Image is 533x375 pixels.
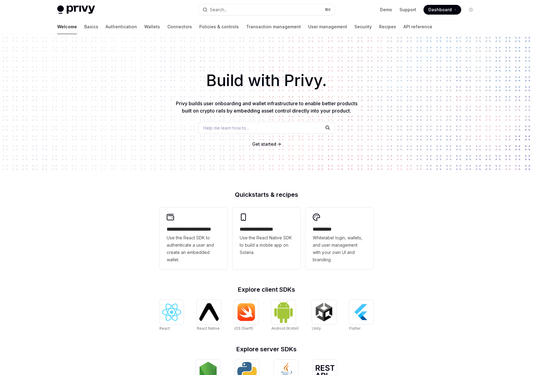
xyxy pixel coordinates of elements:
img: Unity [314,302,334,322]
a: FlutterFlutter [349,300,374,332]
span: React Native [197,326,220,331]
a: Support [399,7,416,13]
span: ⌘ K [325,7,331,12]
a: Policies & controls [199,19,239,34]
img: Flutter [352,302,371,322]
a: Transaction management [246,19,301,34]
a: Get started [252,141,276,147]
a: API reference [403,19,432,34]
a: Wallets [144,19,160,34]
div: Search... [210,6,227,13]
h2: Explore client SDKs [159,286,374,293]
a: Android (Kotlin)Android (Kotlin) [271,300,299,332]
a: Recipes [379,19,396,34]
a: React NativeReact Native [197,300,221,332]
a: Basics [84,19,98,34]
a: Demo [380,7,392,13]
span: React [159,326,170,331]
h1: Build with Privy. [10,69,523,92]
a: Welcome [57,19,77,34]
img: React [162,304,181,321]
a: **** **** **** ***Use the React Native SDK to build a mobile app on Solana. [232,207,301,269]
a: iOS (Swift)iOS (Swift) [234,300,259,332]
span: Privy builds user onboarding and wallet infrastructure to enable better products built on crypto ... [176,100,357,114]
span: Dashboard [428,7,452,13]
a: Connectors [167,19,192,34]
h2: Explore server SDKs [159,346,374,352]
a: User management [308,19,347,34]
span: Whitelabel login, wallets, and user management with your own UI and branding. [313,234,366,263]
a: Dashboard [423,5,461,15]
a: Security [354,19,372,34]
img: React Native [199,303,219,321]
span: Use the React Native SDK to build a mobile app on Solana. [240,234,293,256]
img: iOS (Swift) [237,303,256,321]
span: Help me learn how to… [203,125,249,131]
a: UnityUnity [312,300,336,332]
button: Toggle dark mode [466,5,476,15]
span: Android (Kotlin) [271,326,299,331]
a: **** *****Whitelabel login, wallets, and user management with your own UI and branding. [305,207,374,269]
span: Unity [312,326,321,331]
img: Android (Kotlin) [274,300,293,323]
span: Use the React SDK to authenticate a user and create an embedded wallet. [167,234,220,263]
a: ReactReact [159,300,184,332]
h2: Quickstarts & recipes [159,192,374,198]
img: light logo [57,5,95,14]
span: iOS (Swift) [234,326,253,331]
span: Flutter [349,326,361,331]
a: Authentication [106,19,137,34]
button: Search...⌘K [198,4,335,15]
